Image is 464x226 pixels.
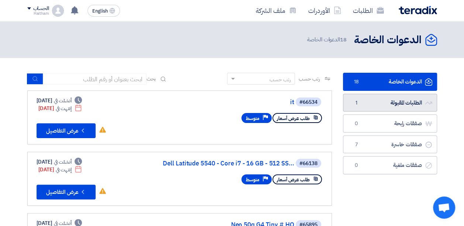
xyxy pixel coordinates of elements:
[92,8,108,14] span: English
[433,196,455,219] a: Open chat
[246,115,260,122] span: متوسط
[352,120,361,127] span: 0
[340,35,347,44] span: 18
[37,185,96,199] button: عرض التفاصيل
[54,158,72,166] span: أنشئت في
[250,2,302,19] a: ملف الشركة
[399,6,437,14] img: Teradix logo
[343,156,437,174] a: صفقات ملغية0
[277,176,310,183] span: طلب عرض أسعار
[343,94,437,112] a: الطلبات المقبولة1
[54,97,72,105] span: أنشئت في
[56,166,72,174] span: إنتهت في
[299,100,317,105] div: #66534
[343,114,437,133] a: صفقات رابحة0
[352,162,361,169] span: 0
[352,141,361,148] span: 7
[147,99,294,106] a: it
[347,2,390,19] a: الطلبات
[87,5,120,17] button: English
[277,115,310,122] span: طلب عرض أسعار
[56,105,72,112] span: إنتهت في
[33,6,49,12] div: الحساب
[37,97,82,105] div: [DATE]
[147,75,156,83] span: بحث
[27,11,49,16] div: Haitham
[352,99,361,107] span: 1
[43,73,147,85] input: ابحث بعنوان أو رقم الطلب
[37,158,82,166] div: [DATE]
[52,5,64,17] img: profile_test.png
[269,76,291,83] div: رتب حسب
[38,105,82,112] div: [DATE]
[302,2,347,19] a: الأوردرات
[299,161,317,166] div: #66138
[307,35,348,44] span: الدعوات الخاصة
[343,73,437,91] a: الدعوات الخاصة18
[354,33,422,47] h2: الدعوات الخاصة
[38,166,82,174] div: [DATE]
[37,123,96,138] button: عرض التفاصيل
[343,136,437,154] a: صفقات خاسرة7
[147,160,294,167] a: Dell Latitude 5540 - Core i7 - 16 GB - 512 SS...
[246,176,260,183] span: متوسط
[299,75,320,83] span: رتب حسب
[352,78,361,86] span: 18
